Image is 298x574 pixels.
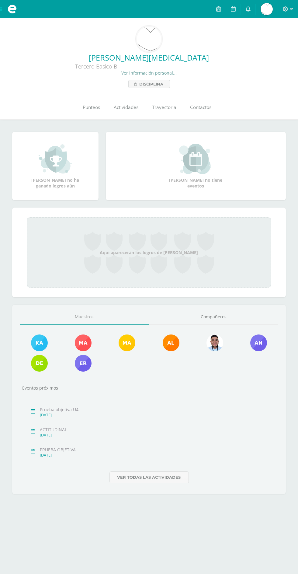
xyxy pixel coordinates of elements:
div: [DATE] [40,412,272,418]
div: [DATE] [40,432,272,438]
img: 13db4c08e544ead93a1678712b735bab.png [31,355,48,372]
a: [PERSON_NAME][MEDICAL_DATA] [5,52,293,63]
img: f5bcdfe112135d8e2907dab10a7547e4.png [119,334,135,351]
div: Tercero Basico B [5,63,187,70]
div: PRUEBA OBJETIVA [40,447,272,453]
img: a1187bd3a51ce745b0c16f11b77a51d9.png [261,3,273,15]
a: Punteos [76,95,107,120]
img: 1c285e60f6ff79110def83009e9e501a.png [31,334,48,351]
div: [PERSON_NAME] no ha ganado logros aún [25,144,86,189]
img: achievement_small.png [39,144,72,174]
img: 5a3023701c4bad3dc60c21372f6badf9.png [137,27,161,51]
span: Actividades [114,104,139,110]
a: Disciplina [128,80,170,88]
span: Trayectoria [152,104,177,110]
a: Ver todas las actividades [109,471,189,483]
div: [PERSON_NAME] no tiene eventos [165,144,226,189]
span: Disciplina [140,80,164,88]
a: Ver información personal... [121,70,177,76]
a: Actividades [107,95,145,120]
a: Contactos [183,95,218,120]
img: event_small.png [179,144,212,174]
img: d015825c49c7989f71d1fd9a85bb1a15.png [163,334,179,351]
div: Prueba objetiva U4 [40,407,272,412]
div: ACTITUDINAL [40,427,272,432]
img: 3b51858fa93919ca30eb1aad2d2e7161.png [75,355,92,372]
a: Maestros [20,309,149,325]
a: Trayectoria [145,95,183,120]
span: Contactos [190,104,212,110]
span: Punteos [83,104,100,110]
a: Compañeros [149,309,278,325]
img: 6bf64b0700033a2ca3395562ad6aa597.png [206,334,223,351]
div: [DATE] [40,453,272,458]
div: Eventos próximos [20,385,278,391]
img: 5b69ea46538634a852163c0590dc3ff7.png [250,334,267,351]
img: c020eebe47570ddd332f87e65077e1d5.png [75,334,92,351]
div: Aquí aparecerán los logros de [PERSON_NAME] [27,217,271,288]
